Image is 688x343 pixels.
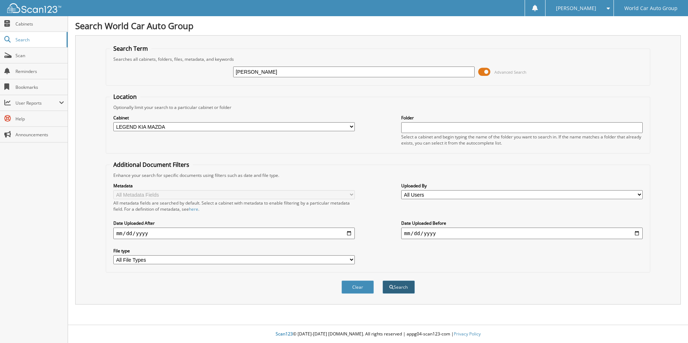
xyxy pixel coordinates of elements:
div: Enhance your search for specific documents using filters such as date and file type. [110,172,646,178]
legend: Search Term [110,45,151,52]
label: Metadata [113,183,355,189]
label: Folder [401,115,643,121]
span: Scan [15,52,64,59]
input: start [113,228,355,239]
iframe: Chat Widget [652,308,688,343]
h1: Search World Car Auto Group [75,20,681,32]
div: Select a cabinet and begin typing the name of the folder you want to search in. If the name match... [401,134,643,146]
legend: Additional Document Filters [110,161,193,169]
span: Cabinets [15,21,64,27]
button: Clear [341,280,374,294]
label: Date Uploaded After [113,220,355,226]
button: Search [383,280,415,294]
div: Searches all cabinets, folders, files, metadata, and keywords [110,56,646,62]
div: Optionally limit your search to a particular cabinet or folder [110,104,646,110]
span: Advanced Search [494,69,526,75]
label: File type [113,248,355,254]
label: Cabinet [113,115,355,121]
label: Date Uploaded Before [401,220,643,226]
span: Scan123 [276,331,293,337]
img: scan123-logo-white.svg [7,3,61,13]
div: © [DATE]-[DATE] [DOMAIN_NAME]. All rights reserved | appg04-scan123-com | [68,325,688,343]
div: All metadata fields are searched by default. Select a cabinet with metadata to enable filtering b... [113,200,355,212]
span: User Reports [15,100,59,106]
span: Search [15,37,63,43]
span: Help [15,116,64,122]
input: end [401,228,643,239]
span: Bookmarks [15,84,64,90]
a: Privacy Policy [454,331,481,337]
a: here [189,206,198,212]
span: [PERSON_NAME] [556,6,596,10]
label: Uploaded By [401,183,643,189]
span: World Car Auto Group [624,6,678,10]
span: Announcements [15,132,64,138]
span: Reminders [15,68,64,74]
legend: Location [110,93,140,101]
